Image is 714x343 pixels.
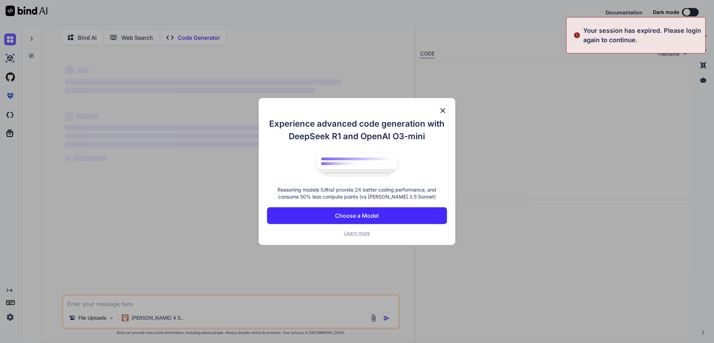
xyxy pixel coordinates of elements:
p: Reasoning models (Ultra) provide 2X better coding performance, and consume 50% less compute point... [267,186,447,200]
h1: Experience advanced code generation with DeepSeek R1 and OpenAI O3-mini [267,118,447,143]
img: alert [574,26,580,45]
p: Choose a Model [335,211,379,220]
button: Choose a Model [267,207,447,224]
img: close [439,106,447,115]
img: bind logo [312,150,402,180]
p: Your session has expired. Please login again to continue. [583,26,701,45]
span: Learn more [344,230,370,236]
